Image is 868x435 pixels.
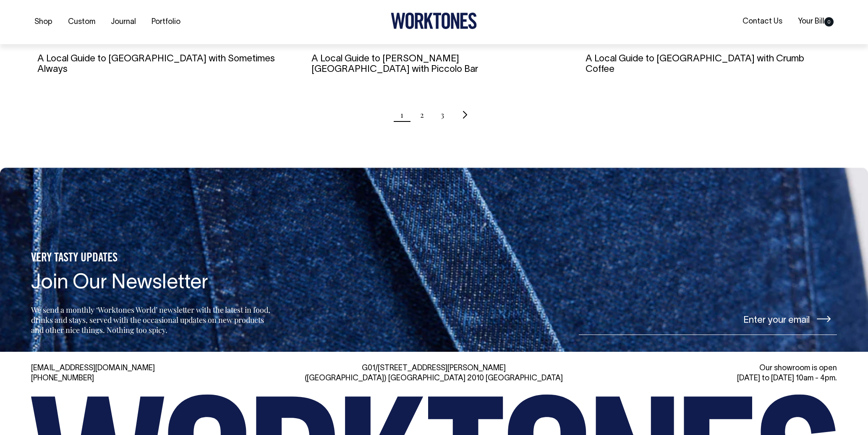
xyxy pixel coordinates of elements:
a: A Local Guide to [PERSON_NAME][GEOGRAPHIC_DATA] with Piccolo Bar [311,55,478,73]
a: A Local Guide to [GEOGRAPHIC_DATA] with Sometimes Always [37,55,275,73]
span: Page 1 [400,104,403,125]
a: Your Bill0 [795,15,837,29]
nav: Pagination [31,104,837,125]
p: We send a monthly ‘Worktones World’ newsletter with the latest in food, drinks and stays, served ... [31,305,273,335]
a: Page 3 [441,104,444,125]
a: Custom [65,15,99,29]
a: [PHONE_NUMBER] [31,375,94,382]
a: Next page [461,104,468,125]
a: Portfolio [148,15,184,29]
h4: Join Our Newsletter [31,272,273,295]
span: 0 [824,17,834,26]
a: Shop [31,15,56,29]
input: Enter your email [579,303,837,335]
a: Page 2 [420,104,424,125]
div: Our showroom is open [DATE] to [DATE] 10am - 4pm. [577,364,837,384]
h5: VERY TASTY UPDATES [31,251,273,266]
a: Contact Us [739,15,786,29]
a: Journal [107,15,139,29]
a: [EMAIL_ADDRESS][DOMAIN_NAME] [31,365,155,372]
a: A Local Guide to [GEOGRAPHIC_DATA] with Crumb Coffee [586,55,804,73]
div: G01/[STREET_ADDRESS][PERSON_NAME] ([GEOGRAPHIC_DATA]) [GEOGRAPHIC_DATA] 2010 [GEOGRAPHIC_DATA] [304,364,564,384]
